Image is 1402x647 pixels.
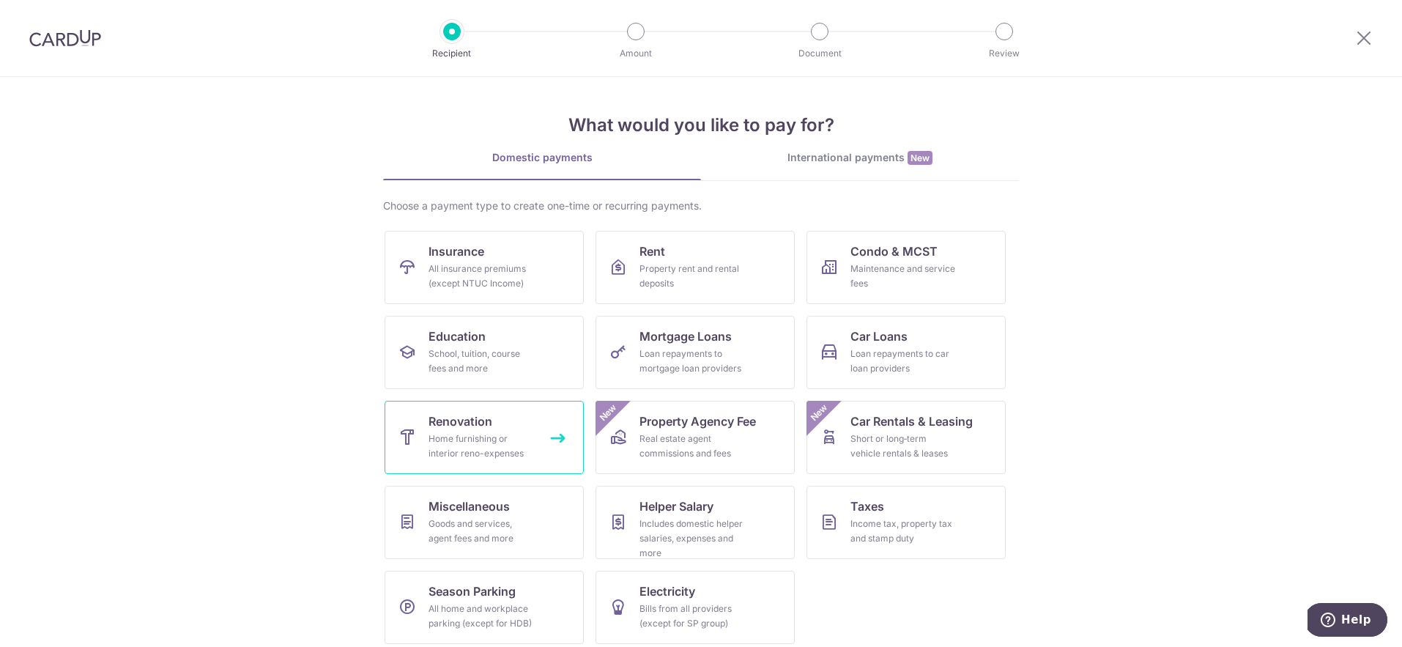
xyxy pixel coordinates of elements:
[850,347,956,376] div: Loan repayments to car loan providers
[850,432,956,461] div: Short or long‑term vehicle rentals & leases
[850,498,884,515] span: Taxes
[34,10,64,23] span: Help
[429,328,486,345] span: Education
[429,413,492,430] span: Renovation
[701,150,1019,166] div: International payments
[596,316,795,389] a: Mortgage LoansLoan repayments to mortgage loan providers
[806,401,1006,474] a: Car Rentals & LeasingShort or long‑term vehicle rentals & leasesNew
[850,328,908,345] span: Car Loans
[806,316,1006,389] a: Car LoansLoan repayments to car loan providers
[950,46,1058,61] p: Review
[639,602,745,631] div: Bills from all providers (except for SP group)
[596,571,795,644] a: ElectricityBills from all providers (except for SP group)
[806,231,1006,304] a: Condo & MCSTMaintenance and service fees
[850,413,973,430] span: Car Rentals & Leasing
[398,46,506,61] p: Recipient
[385,486,584,559] a: MiscellaneousGoods and services, agent fees and more
[639,498,713,515] span: Helper Salary
[385,231,584,304] a: InsuranceAll insurance premiums (except NTUC Income)
[385,316,584,389] a: EducationSchool, tuition, course fees and more
[582,46,690,61] p: Amount
[639,347,745,376] div: Loan repayments to mortgage loan providers
[429,347,534,376] div: School, tuition, course fees and more
[596,401,620,425] span: New
[639,328,732,345] span: Mortgage Loans
[639,583,695,600] span: Electricity
[429,602,534,631] div: All home and workplace parking (except for HDB)
[639,243,665,260] span: Rent
[385,571,584,644] a: Season ParkingAll home and workplace parking (except for HDB)
[383,150,701,165] div: Domestic payments
[429,498,510,515] span: Miscellaneous
[1308,603,1387,640] iframe: Opens a widget where you can find more information
[850,517,956,546] div: Income tax, property tax and stamp duty
[639,517,745,561] div: Includes domestic helper salaries, expenses and more
[429,432,534,461] div: Home furnishing or interior reno-expenses
[908,151,932,165] span: New
[806,486,1006,559] a: TaxesIncome tax, property tax and stamp duty
[429,243,484,260] span: Insurance
[596,401,795,474] a: Property Agency FeeReal estate agent commissions and feesNew
[385,401,584,474] a: RenovationHome furnishing or interior reno-expenses
[807,401,831,425] span: New
[383,199,1019,213] div: Choose a payment type to create one-time or recurring payments.
[639,413,756,430] span: Property Agency Fee
[639,432,745,461] div: Real estate agent commissions and fees
[639,262,745,291] div: Property rent and rental deposits
[850,262,956,291] div: Maintenance and service fees
[596,486,795,559] a: Helper SalaryIncludes domestic helper salaries, expenses and more
[429,517,534,546] div: Goods and services, agent fees and more
[765,46,874,61] p: Document
[429,262,534,291] div: All insurance premiums (except NTUC Income)
[850,243,938,260] span: Condo & MCST
[596,231,795,304] a: RentProperty rent and rental deposits
[429,583,516,600] span: Season Parking
[29,29,101,47] img: CardUp
[383,112,1019,138] h4: What would you like to pay for?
